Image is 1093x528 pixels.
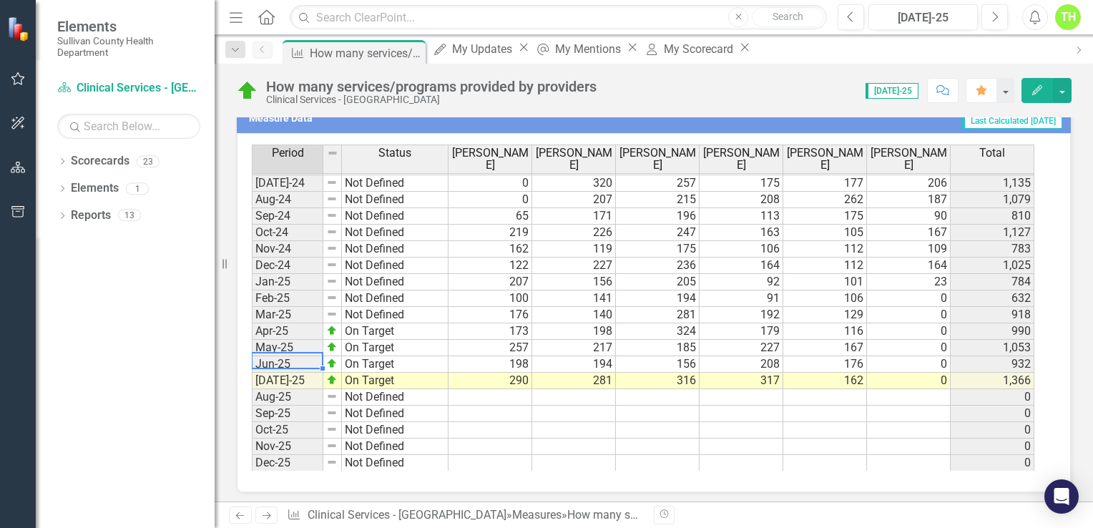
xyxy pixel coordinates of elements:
td: 281 [532,373,616,389]
td: 236 [616,258,700,274]
td: 122 [449,258,532,274]
td: 320 [532,175,616,192]
td: 990 [951,323,1034,340]
img: 8DAGhfEEPCf229AAAAAElFTkSuQmCC [326,292,338,303]
td: 109 [867,241,951,258]
div: How many services/programs provided by providers [310,44,422,62]
td: 208 [700,356,783,373]
img: 8DAGhfEEPCf229AAAAAElFTkSuQmCC [326,407,338,419]
td: 0 [867,323,951,340]
td: 119 [532,241,616,258]
img: 8DAGhfEEPCf229AAAAAElFTkSuQmCC [326,308,338,320]
td: 215 [616,192,700,208]
td: Nov-24 [252,241,323,258]
td: Not Defined [342,225,449,241]
td: Nov-25 [252,439,323,455]
td: 247 [616,225,700,241]
td: Not Defined [342,389,449,406]
td: Mar-25 [252,307,323,323]
td: [DATE]-24 [252,175,323,192]
td: 187 [867,192,951,208]
div: How many services/programs provided by providers [567,508,830,522]
img: On Target [236,79,259,102]
td: On Target [342,323,449,340]
button: TH [1055,4,1081,30]
td: 1,079 [951,192,1034,208]
div: Clinical Services - [GEOGRAPHIC_DATA] [266,94,597,105]
div: Open Intercom Messenger [1044,479,1079,514]
td: Oct-25 [252,422,323,439]
td: 207 [532,192,616,208]
a: Elements [71,180,119,197]
td: 262 [783,192,867,208]
td: 784 [951,274,1034,290]
td: 208 [700,192,783,208]
td: 173 [449,323,532,340]
img: 8DAGhfEEPCf229AAAAAElFTkSuQmCC [326,259,338,270]
td: 324 [616,323,700,340]
td: 207 [449,274,532,290]
td: 198 [449,356,532,373]
td: 100 [449,290,532,307]
div: [DATE]-25 [873,9,973,26]
input: Search Below... [57,114,200,139]
td: 116 [783,323,867,340]
td: Not Defined [342,258,449,274]
td: Dec-24 [252,258,323,274]
td: 91 [700,290,783,307]
td: 227 [532,258,616,274]
span: [PERSON_NAME] [702,147,780,172]
td: Not Defined [342,192,449,208]
td: 205 [616,274,700,290]
td: 1,053 [951,340,1034,356]
img: 8DAGhfEEPCf229AAAAAElFTkSuQmCC [326,391,338,402]
td: 164 [867,258,951,274]
td: Not Defined [342,307,449,323]
td: 177 [783,175,867,192]
td: 281 [616,307,700,323]
td: 171 [532,208,616,225]
span: [PERSON_NAME] [786,147,863,172]
td: 0 [867,290,951,307]
td: 23 [867,274,951,290]
td: 112 [783,258,867,274]
td: 167 [783,340,867,356]
td: 783 [951,241,1034,258]
td: 317 [700,373,783,389]
img: 8DAGhfEEPCf229AAAAAElFTkSuQmCC [326,226,338,238]
img: 8DAGhfEEPCf229AAAAAElFTkSuQmCC [327,147,338,159]
span: Status [378,147,411,160]
span: Total [979,147,1005,160]
td: 113 [700,208,783,225]
td: Aug-25 [252,389,323,406]
img: 8DAGhfEEPCf229AAAAAElFTkSuQmCC [326,440,338,451]
td: 226 [532,225,616,241]
td: Sep-24 [252,208,323,225]
span: [PERSON_NAME] [870,147,947,172]
img: 8DAGhfEEPCf229AAAAAElFTkSuQmCC [326,210,338,221]
img: 8DAGhfEEPCf229AAAAAElFTkSuQmCC [326,243,338,254]
small: Sullivan County Health Department [57,35,200,59]
span: Period [272,147,304,160]
img: 8DAGhfEEPCf229AAAAAElFTkSuQmCC [326,193,338,205]
input: Search ClearPoint... [290,5,827,30]
td: Jan-25 [252,274,323,290]
img: ClearPoint Strategy [7,16,32,41]
td: Not Defined [342,208,449,225]
td: 918 [951,307,1034,323]
td: 217 [532,340,616,356]
a: Scorecards [71,153,129,170]
td: Dec-25 [252,455,323,471]
td: 106 [700,241,783,258]
td: Not Defined [342,406,449,422]
div: My Scorecard [664,40,737,58]
div: 1 [126,182,149,195]
a: My Mentions [531,40,625,58]
a: Clinical Services - [GEOGRAPHIC_DATA] [57,80,200,97]
td: 106 [783,290,867,307]
img: 8DAGhfEEPCf229AAAAAElFTkSuQmCC [326,177,338,188]
td: 156 [532,274,616,290]
h3: Measure Data [249,113,563,124]
a: Reports [71,207,111,224]
td: Jun-25 [252,356,323,373]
